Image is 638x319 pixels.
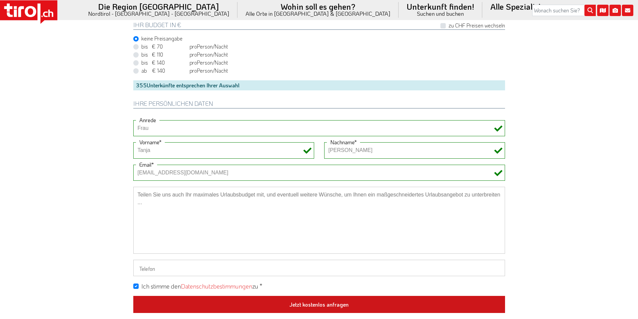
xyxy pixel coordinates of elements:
[141,67,188,74] span: ab € 140
[141,59,228,66] label: pro /Nacht
[141,51,188,58] span: bis € 110
[448,22,505,29] label: zu CHF Preisen wechseln
[407,11,474,16] small: Suchen und buchen
[181,282,252,290] a: Datenschutzbestimmungen
[197,43,213,50] em: Person
[141,43,188,50] span: bis € 70
[141,67,228,74] label: pro /Nacht
[133,296,505,313] button: Jetzt kostenlos anfragen
[88,11,229,16] small: Nordtirol - [GEOGRAPHIC_DATA] - [GEOGRAPHIC_DATA]
[532,5,596,16] input: Wonach suchen Sie?
[141,35,183,42] label: keine Preisangabe
[610,5,621,16] i: Fotogalerie
[141,59,188,66] span: bis € 140
[622,5,633,16] i: Kontakt
[133,100,505,108] h2: Ihre persönlichen Daten
[245,11,391,16] small: Alle Orte in [GEOGRAPHIC_DATA] & [GEOGRAPHIC_DATA]
[597,5,609,16] i: Karte öffnen
[141,43,228,50] label: pro /Nacht
[197,67,213,74] em: Person
[136,82,147,89] span: 355
[133,22,505,30] h2: Ihr Budget in €
[141,51,228,58] label: pro /Nacht
[133,80,505,90] div: Unterkünfte entsprechen Ihrer Auswahl
[141,282,262,291] label: Ich stimme den zu *
[197,51,213,58] em: Person
[197,59,213,66] em: Person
